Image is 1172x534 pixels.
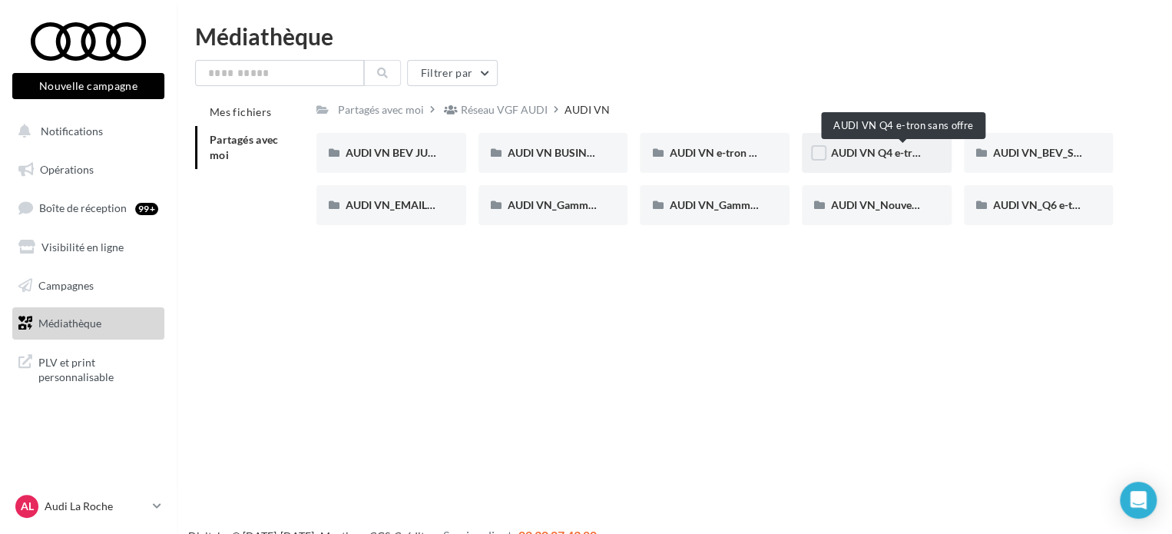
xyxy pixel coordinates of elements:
span: AUDI VN_Gamme 100% électrique [508,198,674,211]
span: PLV et print personnalisable [38,352,158,385]
a: Opérations [9,154,167,186]
div: AUDI VN [564,102,610,118]
span: AUDI VN BEV JUIN [346,146,439,159]
button: Filtrer par [407,60,498,86]
span: AUDI VN_Q6 e-tron [993,198,1089,211]
span: Notifications [41,124,103,138]
a: PLV et print personnalisable [9,346,167,391]
span: AUDI VN Q4 e-tron sans offre [831,146,974,159]
a: Visibilité en ligne [9,231,167,264]
span: Opérations [40,163,94,176]
div: Partagés avec moi [338,102,424,118]
span: AUDI VN e-tron GT [669,146,762,159]
a: Médiathèque [9,307,167,340]
span: AUDI VN BUSINESS JUIN VN JPO [508,146,672,159]
div: Médiathèque [195,25,1154,48]
a: AL Audi La Roche [12,492,164,521]
a: Campagnes [9,270,167,302]
div: Open Intercom Messenger [1120,482,1157,519]
span: Visibilité en ligne [41,240,124,254]
div: 99+ [135,203,158,215]
div: AUDI VN Q4 e-tron sans offre [821,112,985,139]
span: AUDI VN_Gamme Q8 e-tron [669,198,804,211]
span: AUDI VN_EMAILS COMMANDES [346,198,507,211]
div: Réseau VGF AUDI [461,102,548,118]
span: Boîte de réception [39,201,127,214]
span: Médiathèque [38,317,101,330]
span: AUDI VN_Nouvelle A6 e-tron [831,198,972,211]
span: Campagnes [38,278,94,291]
span: AUDI VN_BEV_SEPTEMBRE [993,146,1129,159]
button: Nouvelle campagne [12,73,164,99]
p: Audi La Roche [45,499,147,514]
a: Boîte de réception99+ [9,191,167,224]
span: AL [21,499,34,514]
span: Partagés avec moi [210,133,279,161]
span: Mes fichiers [210,105,271,118]
button: Notifications [9,115,161,148]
